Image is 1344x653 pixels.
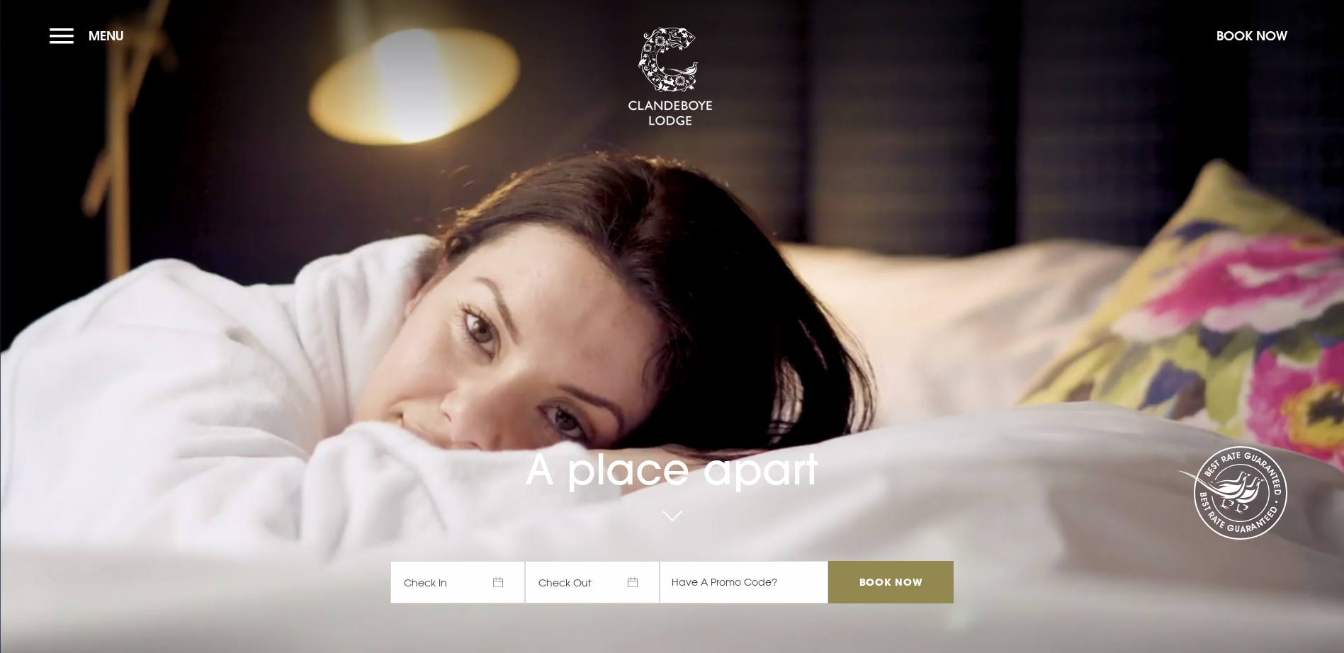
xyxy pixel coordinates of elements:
[660,561,828,603] input: Have A Promo Code?
[50,21,131,51] button: Menu
[390,561,525,603] span: Check In
[89,28,124,44] span: Menu
[828,561,953,603] input: Book Now
[1209,21,1294,51] button: Book Now
[628,28,713,127] img: Clandeboye Lodge
[390,404,953,494] h1: A place apart
[525,561,660,603] span: Check Out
